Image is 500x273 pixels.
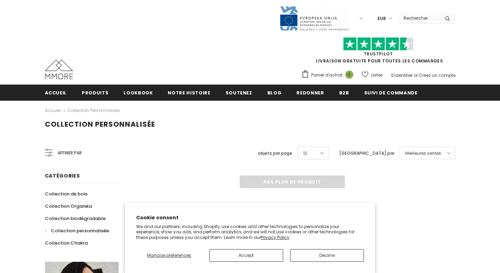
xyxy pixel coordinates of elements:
[399,13,440,23] input: Search Site
[343,37,413,51] img: Faites confiance aux étoiles pilotes
[82,85,108,100] a: Produits
[303,150,307,157] span: 12
[296,85,324,100] a: Redonner
[45,106,61,115] a: Accueil
[296,89,324,96] span: Redonner
[371,72,383,79] span: Listes
[339,89,349,96] span: B2B
[261,234,289,240] a: Privacy Policy
[364,51,393,57] a: TrustPilot
[67,107,120,113] a: Collection personnalisée
[45,85,67,100] a: Accueil
[258,150,292,157] label: objets par page
[45,89,67,96] span: Accueil
[124,89,153,96] span: Lookbook
[391,72,413,78] a: S'identifier
[45,240,88,246] span: Collection Chakra
[45,203,92,209] span: Collection Organika
[45,237,88,249] a: Collection Chakra
[209,249,283,262] button: Accept
[45,172,80,179] span: Catégories
[362,69,383,81] a: Listes
[345,71,353,79] span: 0
[45,191,87,197] span: Collection de bois
[311,72,342,79] span: Panier d'achat
[45,119,155,129] span: Collection personnalisée
[124,85,153,100] a: Lookbook
[301,40,455,64] span: LIVRAISON GRATUITE POUR TOUTES LES COMMANDES
[378,15,386,22] span: EUR
[339,150,394,157] label: [GEOGRAPHIC_DATA] par
[226,85,252,100] a: soutenez
[301,70,357,80] a: Panier d'achat 0
[147,252,191,258] span: Manage preferences
[58,149,82,157] span: Affiner par
[45,200,92,212] a: Collection Organika
[136,214,364,221] h2: Cookie consent
[45,225,109,237] a: Collection personnalisée
[414,72,418,78] span: or
[364,89,418,96] span: Suivi de commande
[45,215,106,222] span: Collection biodégradable
[267,85,282,100] a: Blog
[364,85,418,100] a: Suivi de commande
[136,224,364,240] p: We and our partners, including Shopify, use cookies and other technologies to personalize your ex...
[419,72,455,78] a: Créez un compte
[45,60,73,79] img: Cas MMORE
[51,227,109,234] span: Collection personnalisée
[168,85,210,100] a: Notre histoire
[45,188,87,200] a: Collection de bois
[339,85,349,100] a: B2B
[82,89,108,96] span: Produits
[279,15,349,21] a: Javni Razpis
[405,150,441,157] span: Meilleures ventes
[136,249,202,262] button: Manage preferences
[168,89,210,96] span: Notre histoire
[290,249,364,262] button: Decline
[279,6,349,31] img: Javni Razpis
[267,89,282,96] span: Blog
[45,212,106,225] a: Collection biodégradable
[226,89,252,96] span: soutenez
